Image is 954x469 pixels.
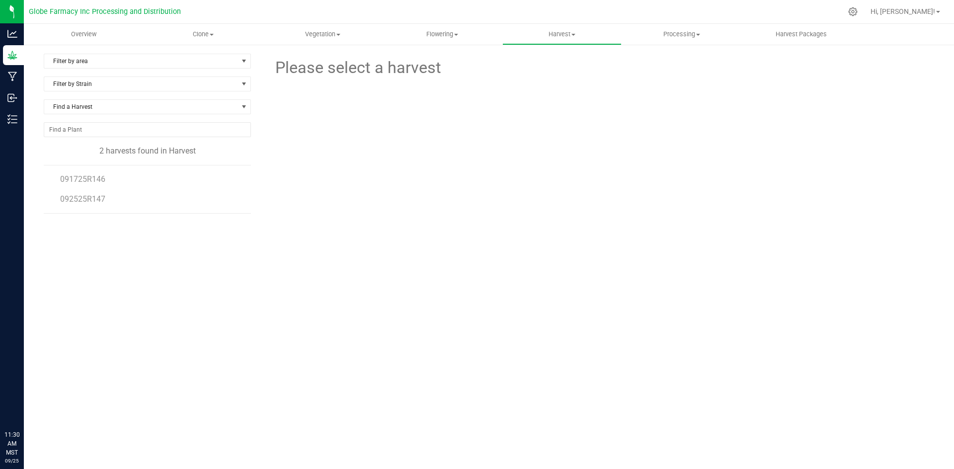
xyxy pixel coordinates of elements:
span: Globe Farmacy Inc Processing and Distribution [29,7,181,16]
span: Filter by Strain [44,77,238,91]
span: Find a Harvest [44,100,238,114]
span: Overview [58,30,110,39]
inline-svg: Inbound [7,93,17,103]
inline-svg: Grow [7,50,17,60]
span: Harvest Packages [762,30,840,39]
inline-svg: Analytics [7,29,17,39]
a: Clone [144,24,263,45]
a: Overview [24,24,144,45]
iframe: Resource center [10,390,40,419]
span: Hi, [PERSON_NAME]! [871,7,935,15]
a: Processing [622,24,741,45]
iframe: Resource center unread badge [29,388,41,400]
span: select [238,54,250,68]
span: Processing [622,30,741,39]
input: NO DATA FOUND [44,123,250,137]
a: Harvest [502,24,622,45]
span: 091725R146 [60,174,105,184]
a: Vegetation [263,24,383,45]
span: Flowering [383,30,502,39]
div: Manage settings [847,7,859,16]
span: Please select a harvest [274,56,441,80]
span: Clone [144,30,263,39]
a: Flowering [383,24,502,45]
span: 092525R147 [60,194,105,204]
inline-svg: Manufacturing [7,72,17,81]
div: 2 harvests found in Harvest [44,145,251,157]
p: 09/25 [4,457,19,465]
span: Vegetation [263,30,382,39]
span: Harvest [503,30,622,39]
p: 11:30 AM MST [4,430,19,457]
span: Filter by area [44,54,238,68]
a: Harvest Packages [741,24,861,45]
inline-svg: Inventory [7,114,17,124]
